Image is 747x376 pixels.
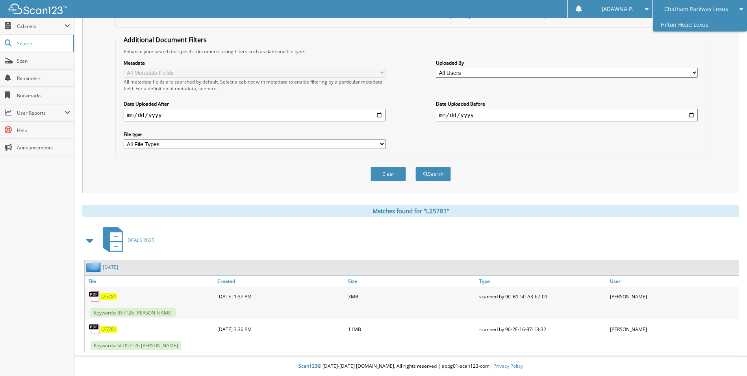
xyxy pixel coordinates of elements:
legend: Additional Document Filters [120,35,211,44]
label: File type [124,131,386,138]
span: Bookmarks [17,92,70,99]
a: [DATE] [103,264,118,270]
a: L25781 [100,326,117,333]
label: Date Uploaded Before [436,101,698,107]
div: 3MB [346,289,477,304]
span: User Reports [17,110,65,116]
span: Reminders [17,75,70,82]
div: 11MB [346,321,477,337]
div: Matches found for "L25781" [82,205,739,217]
span: Search [17,40,69,47]
span: DEALS 2025 [128,237,154,244]
span: Scan123 [298,363,317,369]
a: Privacy Policy [493,363,523,369]
div: All metadata fields are searched by default. Select a cabinet with metadata to enable filtering b... [124,78,386,92]
a: User [608,276,739,287]
span: Chatham Parkway Lexus [664,7,728,11]
a: here [206,85,217,92]
img: scan123-logo-white.svg [8,4,67,14]
button: Clear [371,167,406,181]
img: PDF.png [89,323,100,335]
label: Date Uploaded After [124,101,386,107]
div: scanned by 9C-B1-50-A3-67-09 [477,289,608,304]
a: File [85,276,215,287]
a: DEALS 2025 [98,225,154,256]
span: JADAWNA P. [602,7,634,11]
a: Type [477,276,608,287]
img: folder2.png [86,262,103,272]
img: PDF.png [89,290,100,302]
a: Size [346,276,477,287]
div: [PERSON_NAME] [608,321,739,337]
label: Uploaded By [436,60,698,66]
span: Cabinets [17,23,65,30]
label: Metadata [124,60,386,66]
div: scanned by 90-2E-16-87-13-32 [477,321,608,337]
a: Created [215,276,346,287]
div: [PERSON_NAME] [608,289,739,304]
button: Search [415,167,451,181]
div: © [DATE]-[DATE] [DOMAIN_NAME]. All rights reserved | appg01-scan123-com | [74,357,747,376]
span: Help [17,127,70,134]
div: [DATE] 3:36 PM [215,321,346,337]
span: Scan [17,58,70,64]
span: Keywords: 057126-[PERSON_NAME] [91,308,176,317]
div: [DATE] 1:37 PM [215,289,346,304]
input: end [436,109,698,121]
a: Hilton Head Lexus [653,18,747,32]
a: L25781 [100,293,117,300]
iframe: Chat Widget [708,338,747,376]
div: Enhance your search for specific documents using filters such as date and file type. [120,48,701,55]
span: Keywords: SC057126 [PERSON_NAME] [91,341,181,350]
span: Announcements [17,144,70,151]
input: start [124,109,386,121]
